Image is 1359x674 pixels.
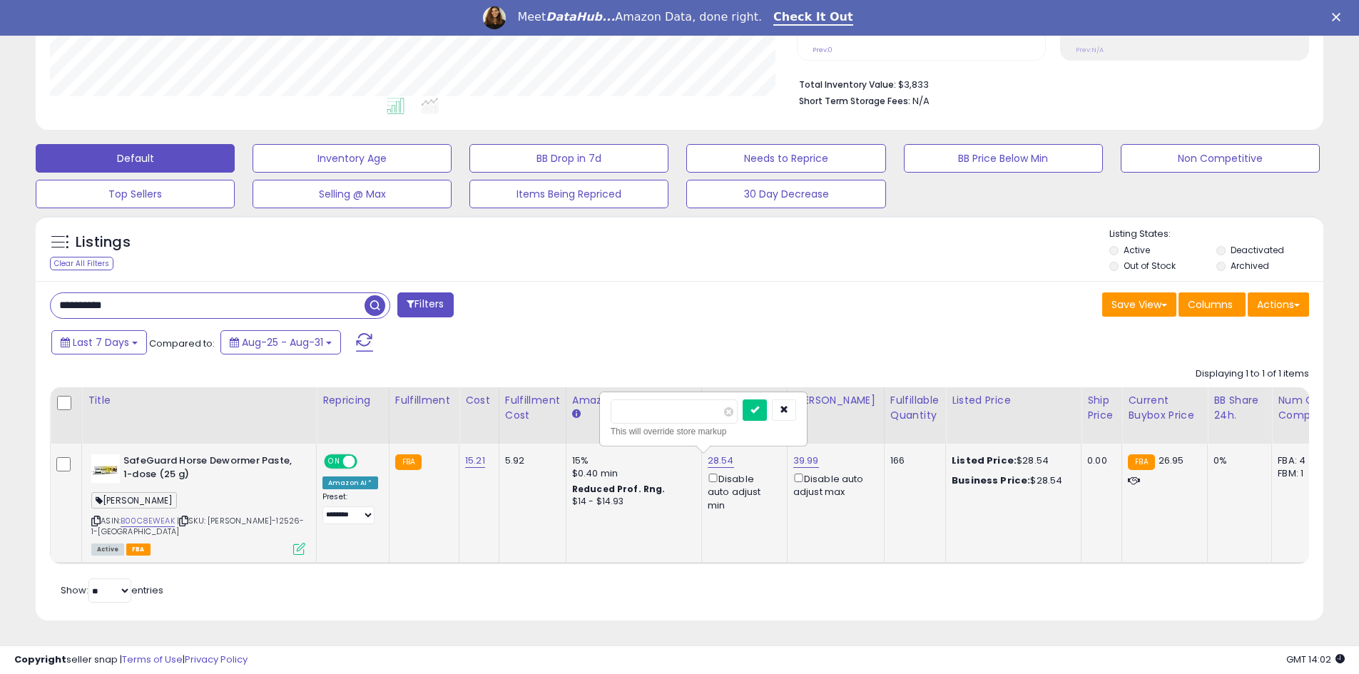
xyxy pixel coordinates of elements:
span: Compared to: [149,337,215,350]
div: 15% [572,454,691,467]
div: Disable auto adjust max [793,471,873,499]
span: 26.95 [1159,454,1184,467]
label: Out of Stock [1124,260,1176,272]
div: Fulfillable Quantity [890,393,940,423]
small: FBA [395,454,422,470]
div: Meet Amazon Data, done right. [517,10,762,24]
a: B00C8EWEAK [121,515,175,527]
b: Short Term Storage Fees: [799,95,910,107]
button: Needs to Reprice [686,144,885,173]
small: Amazon Fees. [572,408,581,421]
li: $3,833 [799,75,1298,92]
div: This will override store markup [611,424,796,439]
button: Selling @ Max [253,180,452,208]
a: Check It Out [773,10,853,26]
span: | SKU: [PERSON_NAME]-12526-1-[GEOGRAPHIC_DATA] [91,515,305,536]
a: Terms of Use [122,653,183,666]
div: 0.00 [1087,454,1111,467]
span: Last 7 Days [73,335,129,349]
span: Aug-25 - Aug-31 [242,335,323,349]
button: BB Drop in 7d [469,144,668,173]
div: FBA: 4 [1278,454,1325,467]
button: Filters [397,292,453,317]
i: DataHub... [546,10,615,24]
div: $28.54 [952,474,1070,487]
div: Fulfillment Cost [505,393,560,423]
div: seller snap | | [14,653,248,667]
button: Non Competitive [1121,144,1320,173]
label: Active [1124,244,1150,256]
b: SafeGuard Horse Dewormer Paste, 1-dose (25 g) [123,454,297,484]
div: Title [88,393,310,408]
img: 41AN59aPTaL._SL40_.jpg [91,454,120,483]
span: All listings currently available for purchase on Amazon [91,543,124,556]
button: Default [36,144,235,173]
div: $28.54 [952,454,1070,467]
b: Listed Price: [952,454,1017,467]
button: 30 Day Decrease [686,180,885,208]
a: 28.54 [708,454,734,468]
button: Aug-25 - Aug-31 [220,330,341,354]
b: Total Inventory Value: [799,78,896,91]
div: FBM: 1 [1278,467,1325,480]
div: ASIN: [91,454,305,553]
span: 2025-09-8 14:02 GMT [1286,653,1345,666]
div: Current Buybox Price [1128,393,1201,423]
img: Profile image for Georgie [483,6,506,29]
span: Show: entries [61,583,163,597]
button: Top Sellers [36,180,235,208]
div: BB Share 24h. [1213,393,1266,423]
small: FBA [1128,454,1154,470]
p: Listing States: [1109,228,1323,241]
span: FBA [126,543,151,556]
div: Fulfillment [395,393,453,408]
div: Amazon AI * [322,476,378,489]
div: Repricing [322,393,383,408]
button: Last 7 Days [51,330,147,354]
span: Columns [1188,297,1233,312]
div: Clear All Filters [50,257,113,270]
span: OFF [355,456,378,468]
div: $14 - $14.93 [572,496,691,508]
div: Listed Price [952,393,1075,408]
button: Columns [1179,292,1246,317]
div: $0.40 min [572,467,691,480]
div: Amazon Fees [572,393,696,408]
button: Items Being Repriced [469,180,668,208]
span: [PERSON_NAME] [91,492,177,509]
small: Prev: 0 [813,46,833,54]
div: 166 [890,454,935,467]
div: [PERSON_NAME] [793,393,878,408]
span: ON [325,456,343,468]
small: Prev: N/A [1076,46,1104,54]
button: Save View [1102,292,1176,317]
h5: Listings [76,233,131,252]
div: Num of Comp. [1278,393,1330,423]
a: Privacy Policy [185,653,248,666]
label: Deactivated [1231,244,1284,256]
button: Actions [1248,292,1309,317]
div: 5.92 [505,454,555,467]
button: Inventory Age [253,144,452,173]
div: Preset: [322,492,378,524]
a: 39.99 [793,454,819,468]
b: Reduced Prof. Rng. [572,483,666,495]
div: Cost [465,393,493,408]
div: Close [1332,13,1346,21]
strong: Copyright [14,653,66,666]
button: BB Price Below Min [904,144,1103,173]
div: Disable auto adjust min [708,471,776,512]
div: Displaying 1 to 1 of 1 items [1196,367,1309,381]
span: N/A [912,94,930,108]
b: Business Price: [952,474,1030,487]
div: 0% [1213,454,1261,467]
a: 15.21 [465,454,485,468]
label: Archived [1231,260,1269,272]
div: Ship Price [1087,393,1116,423]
